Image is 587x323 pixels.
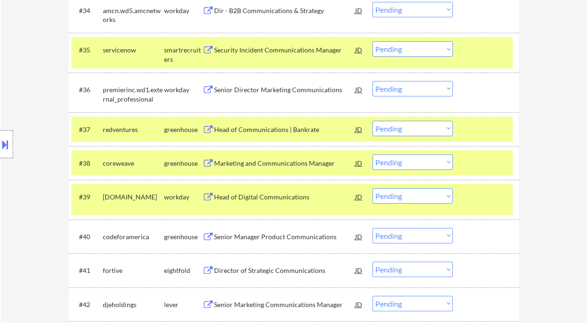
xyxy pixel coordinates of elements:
div: #41 [79,266,95,275]
div: JD [354,81,364,98]
div: Senior Director Marketing Communications [214,85,355,95]
div: djeholdings [103,300,164,309]
div: codeforamerica [103,232,164,242]
div: JD [354,121,364,138]
div: JD [354,296,364,313]
div: lever [164,300,202,309]
div: Head of Digital Communications [214,192,355,202]
div: Director of Strategic Communications [214,266,355,275]
div: servicenow [103,45,164,55]
div: #34 [79,6,95,15]
div: smartrecruiters [164,45,202,64]
div: JD [354,262,364,279]
div: greenhouse [164,125,202,134]
div: JD [354,228,364,245]
div: Senior Marketing Communications Manager [214,300,355,309]
div: #40 [79,232,95,242]
div: #42 [79,300,95,309]
div: Marketing and Communications Manager [214,159,355,168]
div: Dir - B2B Communications & Strategy [214,6,355,15]
div: greenhouse [164,159,202,168]
div: JD [354,188,364,205]
div: fortive [103,266,164,275]
div: Senior Manager Product Communications [214,232,355,242]
div: amcn.wd5.amcnetworks [103,6,164,24]
div: JD [354,2,364,19]
div: Security Incident Communications Manager [214,45,355,55]
div: eightfold [164,266,202,275]
div: workday [164,6,202,15]
div: JD [354,41,364,58]
div: workday [164,85,202,95]
div: JD [354,154,364,171]
div: #35 [79,45,95,55]
div: workday [164,192,202,202]
div: greenhouse [164,232,202,242]
div: Head of Communications | Bankrate [214,125,355,134]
